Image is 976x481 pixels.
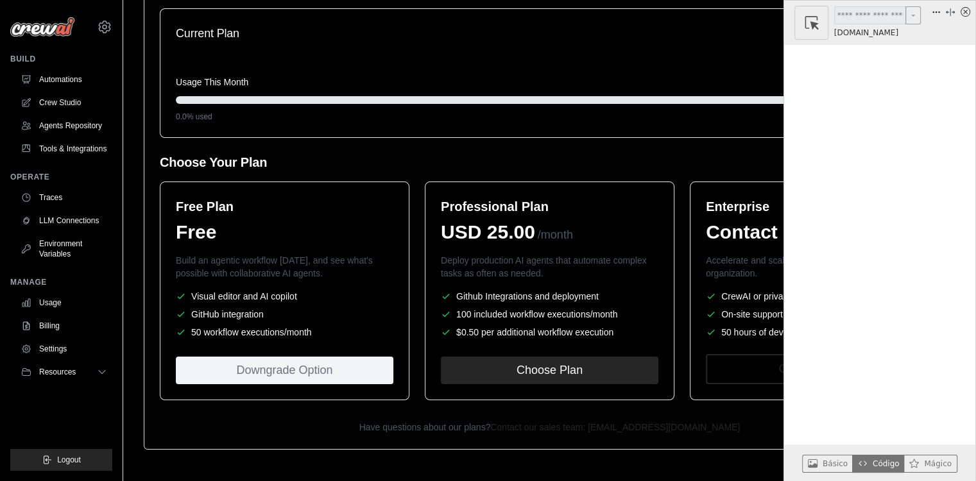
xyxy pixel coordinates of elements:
li: 100 included workflow executions/month [441,308,658,321]
h6: Free Plan [176,198,234,215]
h6: Enterprise [706,198,923,215]
div: Build [10,54,112,64]
span: Resources [39,367,76,377]
li: 50 hours of development/month [706,326,923,339]
h5: Choose Your Plan [160,153,939,171]
span: 0.0% used [176,112,212,122]
button: Resources [15,362,112,382]
li: Visual editor and AI copilot [176,290,393,303]
a: Settings [15,339,112,359]
li: 50 workflow executions/month [176,326,393,339]
button: Choose Plan [441,357,658,384]
div: Downgrade Option [176,357,393,384]
div: Operate [10,172,112,182]
a: Usage [15,292,112,313]
h5: Current Plan [176,24,239,42]
li: CrewAI or private infrastructure [706,290,923,303]
p: Free [176,45,239,65]
li: $0.50 per additional workflow execution [441,326,658,339]
img: Logo [10,17,74,37]
div: Contact Sales [706,221,923,244]
li: On-site support and training [706,308,923,321]
a: Billing [15,316,112,336]
p: Accelerate and scale Agentic AI adoption across the organization. [706,254,923,280]
span: Usage This Month [176,76,248,89]
li: GitHub integration [176,308,393,321]
p: Build an agentic workflow [DATE], and see what's possible with collaborative AI agents. [176,254,393,280]
div: Free [176,221,393,244]
h6: Professional Plan [441,198,549,215]
a: Contact Sales [706,354,923,384]
a: Automations [15,69,112,90]
a: Tools & Integrations [15,139,112,159]
p: Have questions about our plans? [160,421,939,434]
a: Traces [15,187,112,208]
span: USD 25.00 [441,221,535,244]
span: Logout [57,455,81,465]
p: Deploy production AI agents that automate complex tasks as often as needed. [441,254,658,280]
a: Agents Repository [15,115,112,136]
span: /month [538,226,573,244]
a: Environment Variables [15,233,112,264]
a: LLM Connections [15,210,112,231]
div: Manage [10,277,112,287]
a: Crew Studio [15,92,112,113]
button: Logout [10,449,112,471]
a: Contact our sales team: [EMAIL_ADDRESS][DOMAIN_NAME] [490,422,740,432]
li: Github Integrations and deployment [441,290,658,303]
